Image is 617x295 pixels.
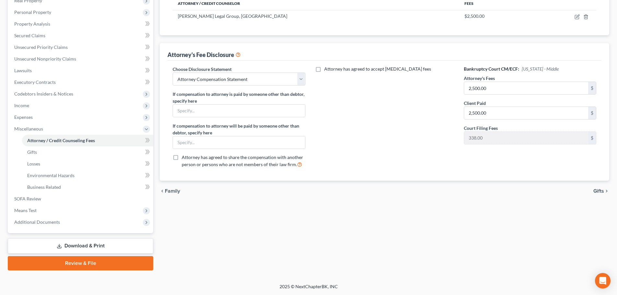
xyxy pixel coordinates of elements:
label: Client Paid [464,100,486,107]
input: 0.00 [464,107,588,119]
span: [PERSON_NAME] Legal Group, [GEOGRAPHIC_DATA] [178,13,287,19]
div: 2025 © NextChapterBK, INC [124,283,493,295]
a: Unsecured Priority Claims [9,41,153,53]
div: Open Intercom Messenger [595,273,611,289]
a: Unsecured Nonpriority Claims [9,53,153,65]
span: SOFA Review [14,196,41,201]
span: Attorney has agreed to accept [MEDICAL_DATA] fees [324,66,431,72]
span: $2,500.00 [464,13,485,19]
a: Review & File [8,256,153,270]
a: Gifts [22,146,153,158]
a: Business Related [22,181,153,193]
span: Miscellaneous [14,126,43,131]
span: Business Related [27,184,61,190]
label: If compensation to attorney is paid by someone other than debtor, specify here [173,91,305,104]
input: Specify... [173,136,305,149]
h6: Bankruptcy Court CM/ECF: [464,66,596,72]
div: Attorney's Fee Disclosure [167,51,241,59]
a: Attorney / Credit Counseling Fees [22,135,153,146]
span: Means Test [14,208,37,213]
div: $ [588,132,596,144]
label: Court Filing Fees [464,125,498,131]
span: Unsecured Nonpriority Claims [14,56,76,62]
div: $ [588,82,596,94]
span: Property Analysis [14,21,50,27]
span: Lawsuits [14,68,32,73]
div: $ [588,107,596,119]
a: Lawsuits [9,65,153,76]
span: Income [14,103,29,108]
a: Executory Contracts [9,76,153,88]
i: chevron_left [160,188,165,194]
span: Gifts [593,188,604,194]
button: chevron_left Family [160,188,180,194]
input: 0.00 [464,132,588,144]
span: Expenses [14,114,33,120]
span: Environmental Hazards [27,173,74,178]
label: Attorney's Fees [464,75,495,82]
span: Secured Claims [14,33,45,38]
button: Gifts chevron_right [593,188,609,194]
span: Attorney / Credit Counseling Fees [27,138,95,143]
span: Family [165,188,180,194]
a: Download & Print [8,238,153,254]
a: Secured Claims [9,30,153,41]
span: Personal Property [14,9,51,15]
input: Specify... [173,105,305,117]
span: Codebtors Insiders & Notices [14,91,73,96]
span: Additional Documents [14,219,60,225]
span: [US_STATE] - Middle [522,66,559,72]
input: 0.00 [464,82,588,94]
span: Gifts [27,149,37,155]
span: Executory Contracts [14,79,56,85]
a: Environmental Hazards [22,170,153,181]
span: Unsecured Priority Claims [14,44,68,50]
label: Choose Disclosure Statement [173,66,232,73]
a: SOFA Review [9,193,153,205]
a: Losses [22,158,153,170]
i: chevron_right [604,188,609,194]
a: Property Analysis [9,18,153,30]
span: Attorney has agreed to share the compensation with another person or persons who are not members ... [182,154,303,167]
span: Attorney / Credit Counselor [178,1,240,6]
label: If compensation to attorney will be paid by someone other than debtor, specify here [173,122,305,136]
span: Losses [27,161,40,166]
span: Fees [464,1,474,6]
